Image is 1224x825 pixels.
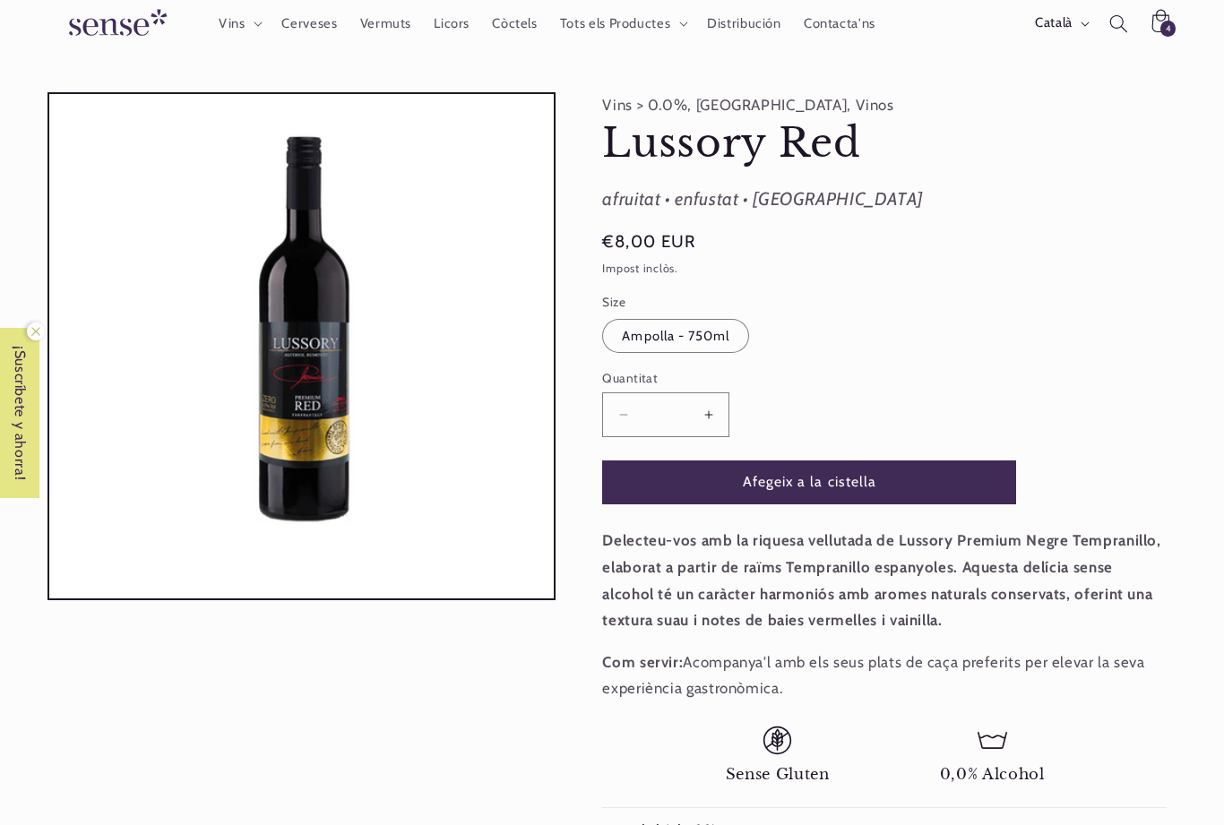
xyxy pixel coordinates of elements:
[602,293,627,311] legend: Size
[2,328,39,498] span: ¡Suscríbete y ahorra!
[602,229,695,254] span: €8,00 EUR
[207,4,270,43] summary: Vins
[434,15,470,32] span: Licors
[602,184,1167,216] div: afruitat • enfustat • [GEOGRAPHIC_DATA]
[360,15,411,32] span: Vermuts
[602,369,1016,387] label: Quantitat
[560,15,670,32] span: Tots els Productes
[1166,21,1171,37] span: 4
[219,15,246,32] span: Vins
[707,15,781,32] span: Distribución
[602,531,1160,629] strong: Delecteu-vos amb la riquesa vellutada de Lussory Premium Negre Tempranillo, elaborat a partir de ...
[940,765,1045,784] span: 0,0% Alcohol
[602,319,749,353] label: Ampolla - 750ml
[548,4,695,43] summary: Tots els Productes
[602,653,683,671] strong: Com servir:
[726,765,830,784] span: Sense Gluten
[1024,5,1099,41] button: Català
[602,460,1016,504] button: Afegeix a la cistella
[602,260,1167,279] div: Impost inclòs.
[696,4,793,43] a: Distribución
[602,649,1167,702] p: Acompanya'l amb els seus plats de caça preferits per elevar la seva experiència gastronòmica.
[349,4,423,43] a: Vermuts
[1035,13,1073,33] span: Català
[792,4,886,43] a: Contacta'ns
[423,4,481,43] a: Licors
[1098,3,1139,44] summary: Cerca
[492,15,537,32] span: Còctels
[804,15,875,32] span: Contacta'ns
[602,118,1167,169] h1: Lussory Red
[281,15,337,32] span: Cerveses
[481,4,549,43] a: Còctels
[47,92,556,600] media-gallery: Visor de la galeria
[271,4,349,43] a: Cerveses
